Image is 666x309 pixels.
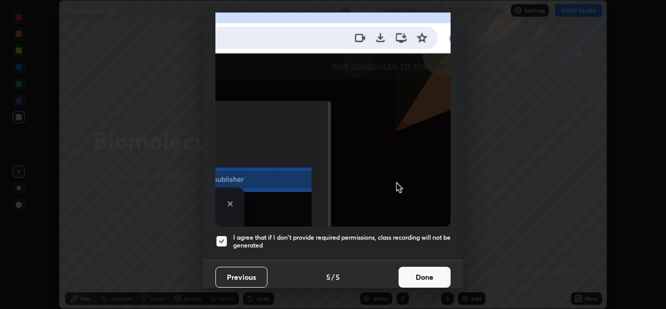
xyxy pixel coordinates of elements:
[326,271,330,282] h4: 5
[399,267,451,288] button: Done
[336,271,340,282] h4: 5
[331,271,335,282] h4: /
[215,267,267,288] button: Previous
[233,233,451,250] h5: I agree that if I don't provide required permissions, class recording will not be generated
